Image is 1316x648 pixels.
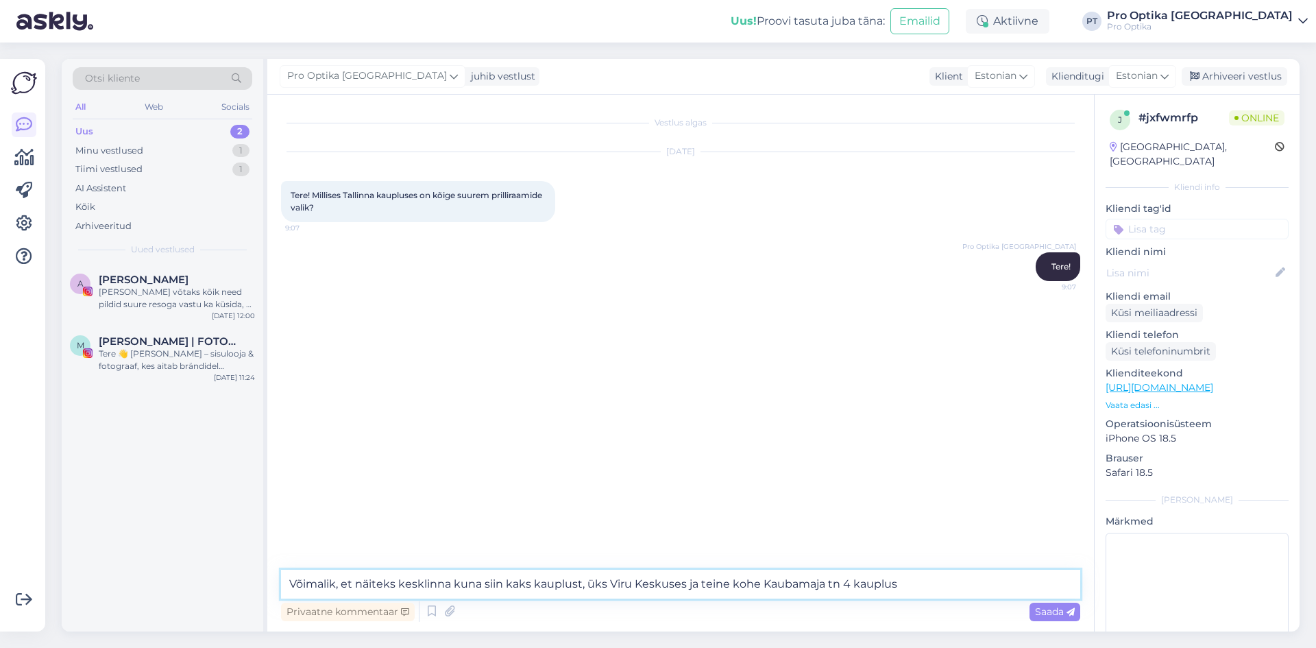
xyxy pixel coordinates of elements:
[731,13,885,29] div: Proovi tasuta juba täna:
[1106,431,1289,446] p: iPhone OS 18.5
[85,71,140,86] span: Otsi kliente
[287,69,447,84] span: Pro Optika [GEOGRAPHIC_DATA]
[1106,328,1289,342] p: Kliendi telefon
[77,278,84,289] span: A
[1106,304,1203,322] div: Küsi meiliaadressi
[1106,181,1289,193] div: Kliendi info
[1035,605,1075,618] span: Saada
[1106,514,1289,529] p: Märkmed
[232,163,249,176] div: 1
[1138,110,1229,126] div: # jxfwmrfp
[1116,69,1158,84] span: Estonian
[1118,115,1122,125] span: j
[232,144,249,158] div: 1
[1106,245,1289,259] p: Kliendi nimi
[929,69,963,84] div: Klient
[11,70,37,96] img: Askly Logo
[962,241,1076,252] span: Pro Optika [GEOGRAPHIC_DATA]
[1106,399,1289,411] p: Vaata edasi ...
[99,348,255,372] div: Tere 👋 [PERSON_NAME] – sisulooja & fotograaf, kes aitab brändidel sotsiaalmeedias päriselt silma ...
[731,14,757,27] b: Uus!
[1110,140,1275,169] div: [GEOGRAPHIC_DATA], [GEOGRAPHIC_DATA]
[966,9,1049,34] div: Aktiivne
[1107,10,1308,32] a: Pro Optika [GEOGRAPHIC_DATA]Pro Optika
[281,117,1080,129] div: Vestlus algas
[1107,21,1293,32] div: Pro Optika
[1182,67,1287,86] div: Arhiveeri vestlus
[75,125,93,139] div: Uus
[77,340,84,350] span: M
[1106,202,1289,216] p: Kliendi tag'id
[281,603,415,621] div: Privaatne kommentaar
[214,372,255,383] div: [DATE] 11:24
[75,182,126,195] div: AI Assistent
[75,200,95,214] div: Kõik
[281,145,1080,158] div: [DATE]
[1106,366,1289,381] p: Klienditeekond
[1106,265,1273,280] input: Lisa nimi
[1046,69,1104,84] div: Klienditugi
[1106,219,1289,239] input: Lisa tag
[75,219,132,233] div: Arhiveeritud
[75,163,143,176] div: Tiimi vestlused
[142,98,166,116] div: Web
[131,243,195,256] span: Uued vestlused
[1082,12,1101,31] div: PT
[1106,342,1216,361] div: Küsi telefoninumbrit
[285,223,337,233] span: 9:07
[212,311,255,321] div: [DATE] 12:00
[1106,417,1289,431] p: Operatsioonisüsteem
[1106,494,1289,506] div: [PERSON_NAME]
[890,8,949,34] button: Emailid
[219,98,252,116] div: Socials
[75,144,143,158] div: Minu vestlused
[1025,282,1076,292] span: 9:07
[230,125,249,139] div: 2
[1229,110,1284,125] span: Online
[465,69,535,84] div: juhib vestlust
[1106,381,1213,394] a: [URL][DOMAIN_NAME]
[1106,466,1289,480] p: Safari 18.5
[99,274,188,286] span: Aveli Karba
[73,98,88,116] div: All
[975,69,1016,84] span: Estonian
[99,335,241,348] span: Madli Abro | FOTOGRAAF
[1107,10,1293,21] div: Pro Optika [GEOGRAPHIC_DATA]
[1051,261,1071,272] span: Tere!
[1106,451,1289,466] p: Brauser
[281,570,1080,599] textarea: Võimalik, et näiteks kesklinna kuna siin kaks kauplust, üks Viru Keskuses ja teine kohe Kaubamaja...
[291,190,544,213] span: Tere! Millises Tallinna kaupluses on kõige suurem prilliraamide valik?
[1106,289,1289,304] p: Kliendi email
[99,286,255,311] div: [PERSON_NAME] võtaks kõik need pildid suure resoga vastu ka küsida, et kas tohime neid kasutada n...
